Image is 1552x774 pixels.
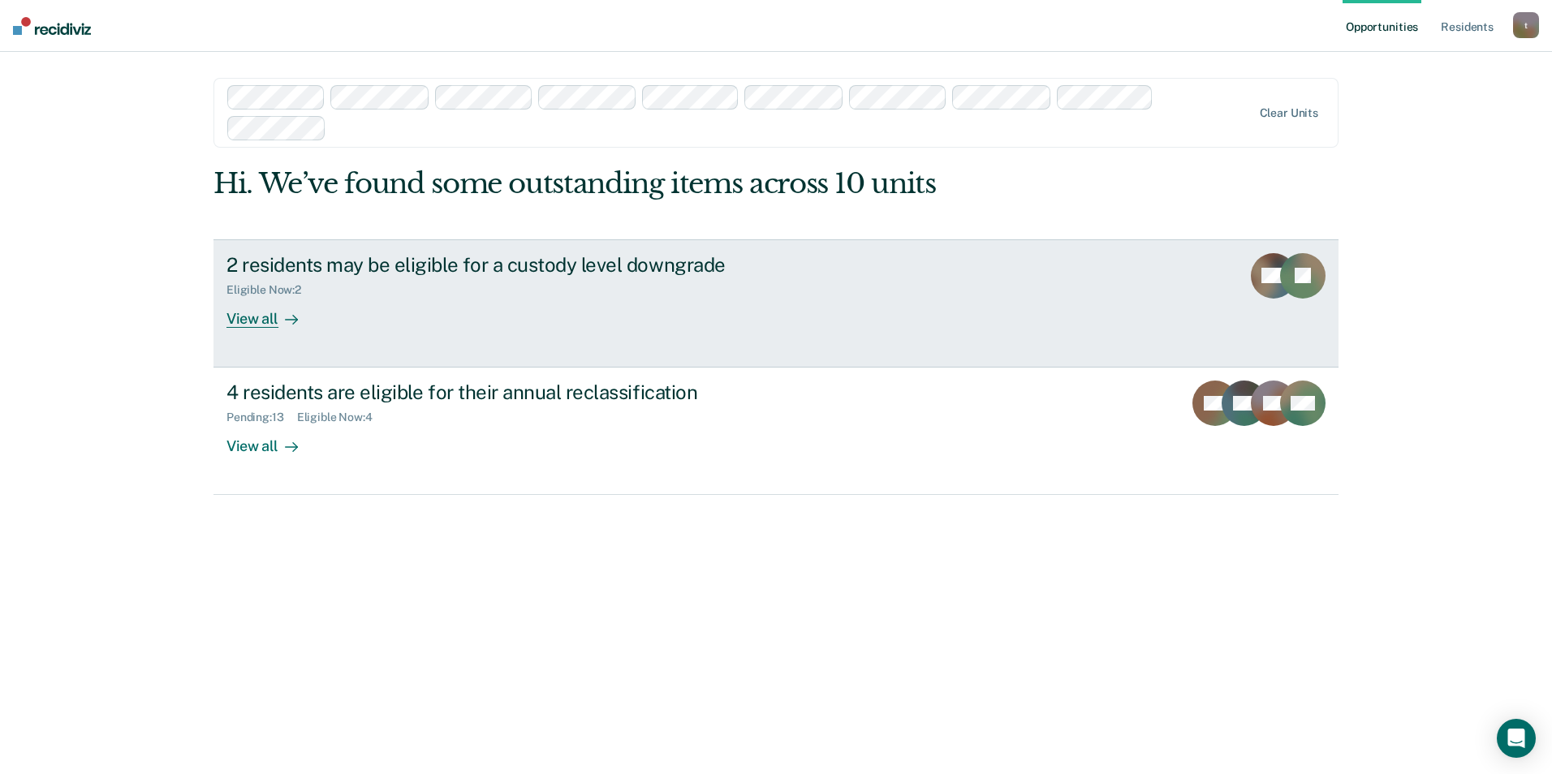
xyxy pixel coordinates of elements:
[213,167,1114,200] div: Hi. We’ve found some outstanding items across 10 units
[226,381,796,404] div: 4 residents are eligible for their annual reclassification
[1497,719,1536,758] div: Open Intercom Messenger
[1260,106,1319,120] div: Clear units
[297,411,386,424] div: Eligible Now : 4
[226,296,317,328] div: View all
[226,424,317,456] div: View all
[226,411,297,424] div: Pending : 13
[226,283,314,297] div: Eligible Now : 2
[1513,12,1539,38] button: t
[213,239,1339,368] a: 2 residents may be eligible for a custody level downgradeEligible Now:2View all
[213,368,1339,495] a: 4 residents are eligible for their annual reclassificationPending:13Eligible Now:4View all
[13,17,91,35] img: Recidiviz
[226,253,796,277] div: 2 residents may be eligible for a custody level downgrade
